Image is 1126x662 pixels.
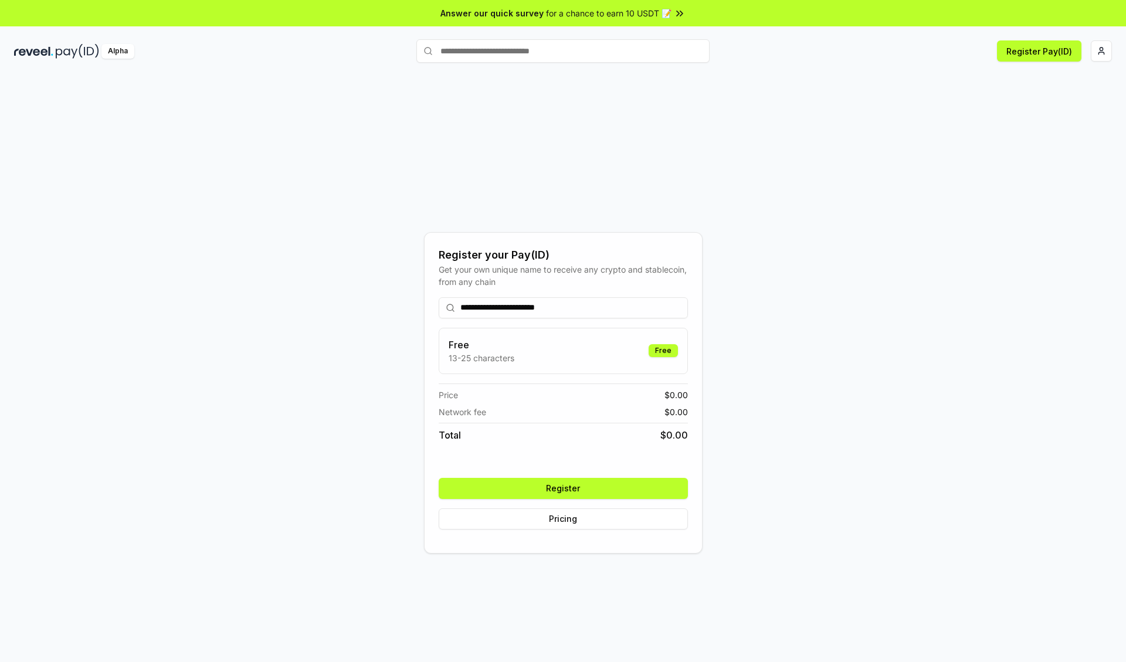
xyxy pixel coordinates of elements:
[546,7,671,19] span: for a chance to earn 10 USDT 📝
[101,44,134,59] div: Alpha
[439,508,688,529] button: Pricing
[440,7,544,19] span: Answer our quick survey
[439,247,688,263] div: Register your Pay(ID)
[14,44,53,59] img: reveel_dark
[439,263,688,288] div: Get your own unique name to receive any crypto and stablecoin, from any chain
[449,352,514,364] p: 13-25 characters
[664,389,688,401] span: $ 0.00
[997,40,1081,62] button: Register Pay(ID)
[449,338,514,352] h3: Free
[649,344,678,357] div: Free
[439,406,486,418] span: Network fee
[439,478,688,499] button: Register
[660,428,688,442] span: $ 0.00
[664,406,688,418] span: $ 0.00
[439,428,461,442] span: Total
[439,389,458,401] span: Price
[56,44,99,59] img: pay_id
